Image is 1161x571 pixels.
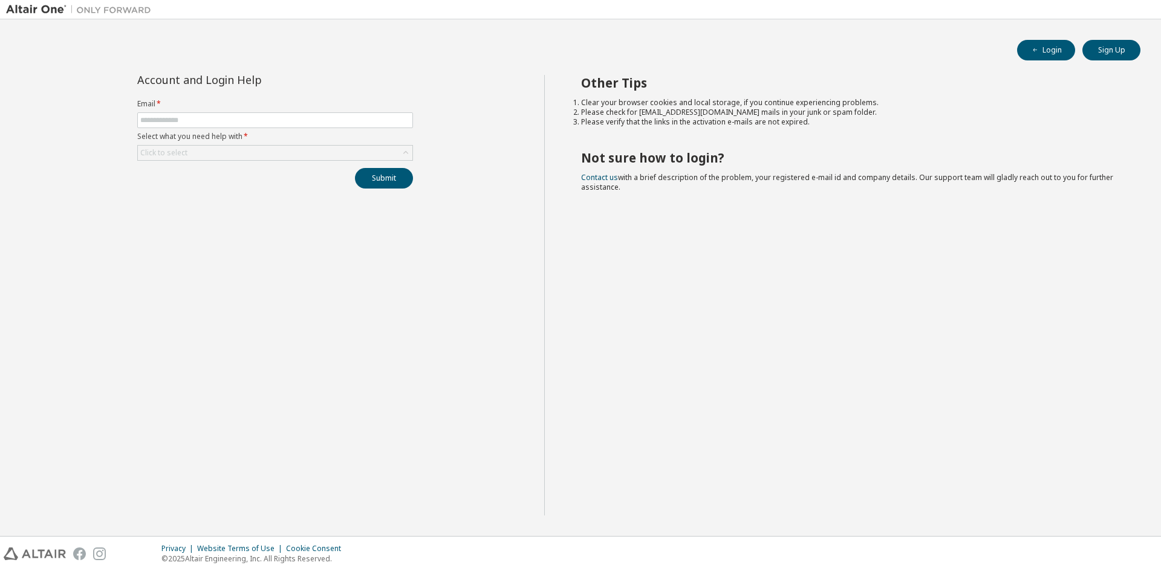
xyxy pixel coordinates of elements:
img: instagram.svg [93,547,106,560]
h2: Other Tips [581,75,1119,91]
button: Sign Up [1082,40,1140,60]
label: Email [137,99,413,109]
label: Select what you need help with [137,132,413,141]
div: Click to select [138,146,412,160]
button: Submit [355,168,413,189]
img: Altair One [6,4,157,16]
div: Click to select [140,148,187,158]
h2: Not sure how to login? [581,150,1119,166]
img: facebook.svg [73,547,86,560]
div: Website Terms of Use [197,544,286,553]
img: altair_logo.svg [4,547,66,560]
div: Privacy [161,544,197,553]
div: Account and Login Help [137,75,358,85]
a: Contact us [581,172,618,182]
button: Login [1017,40,1075,60]
p: © 2025 Altair Engineering, Inc. All Rights Reserved. [161,553,348,564]
div: Cookie Consent [286,544,348,553]
li: Please check for [EMAIL_ADDRESS][DOMAIN_NAME] mails in your junk or spam folder. [581,108,1119,117]
span: with a brief description of the problem, your registered e-mail id and company details. Our suppo... [581,172,1113,192]
li: Please verify that the links in the activation e-mails are not expired. [581,117,1119,127]
li: Clear your browser cookies and local storage, if you continue experiencing problems. [581,98,1119,108]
